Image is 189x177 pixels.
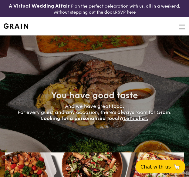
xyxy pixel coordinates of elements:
a: Logotype [4,23,28,29]
button: Chat with us🦙 [136,160,185,173]
a: RSVP here [115,10,136,15]
span: You have good taste [51,90,138,101]
span: Let's chat. [123,115,148,121]
img: Grain [4,23,28,29]
h4: A Virtual Wedding Affair [9,2,70,10]
span: Chat with us [140,164,171,170]
span: 🦙 [173,163,181,170]
span: Looking for a personalised touch? [41,115,123,121]
span: And we have great food. For every guest and any occasion, there’s always room for Grain. [18,103,171,121]
img: icon-hamburger-menu.db5d7e83.svg [179,24,185,30]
